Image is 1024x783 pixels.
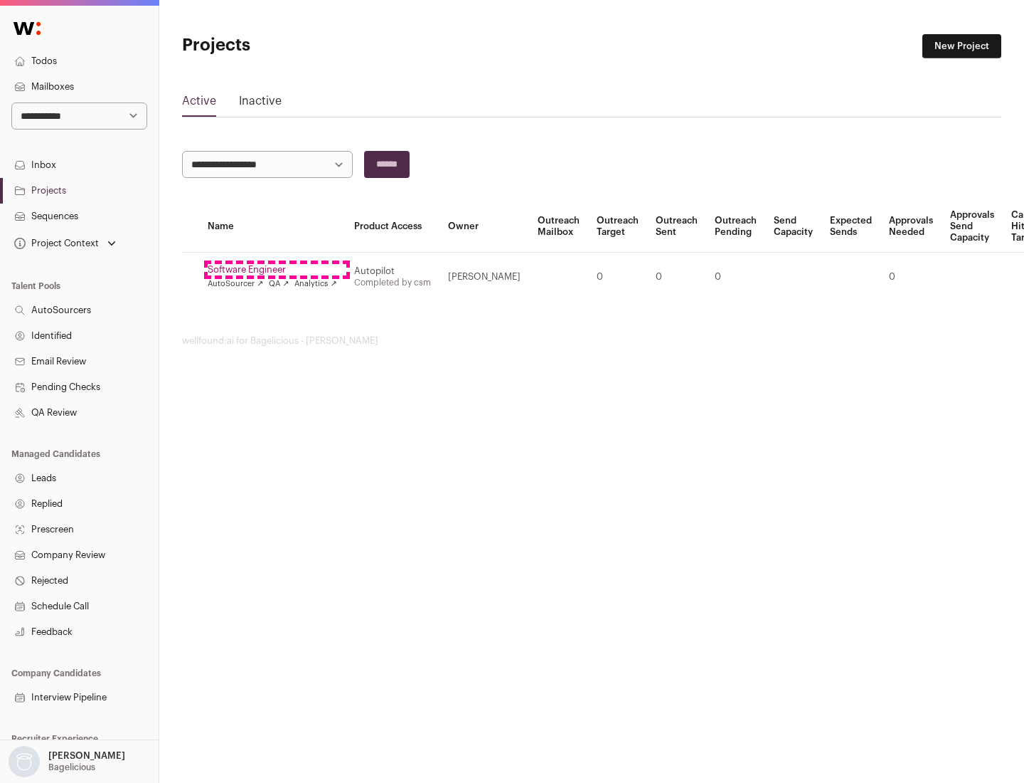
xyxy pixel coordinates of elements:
[48,750,125,762] p: [PERSON_NAME]
[269,278,289,290] a: QA ↗
[588,253,647,302] td: 0
[182,93,216,115] a: Active
[647,201,706,253] th: Outreach Sent
[354,278,431,287] a: Completed by csm
[880,253,942,302] td: 0
[182,34,455,57] h1: Projects
[765,201,821,253] th: Send Capacity
[647,253,706,302] td: 0
[354,266,431,277] div: Autopilot
[11,238,99,249] div: Project Context
[439,253,529,302] td: [PERSON_NAME]
[346,201,439,253] th: Product Access
[239,93,282,115] a: Inactive
[942,201,1003,253] th: Approvals Send Capacity
[922,34,1001,58] a: New Project
[880,201,942,253] th: Approvals Needed
[439,201,529,253] th: Owner
[294,278,336,290] a: Analytics ↗
[529,201,588,253] th: Outreach Mailbox
[821,201,880,253] th: Expected Sends
[588,201,647,253] th: Outreach Target
[182,335,1001,347] footer: wellfound:ai for Bagelicious - [PERSON_NAME]
[11,233,119,253] button: Open dropdown
[6,14,48,43] img: Wellfound
[6,746,128,777] button: Open dropdown
[706,201,765,253] th: Outreach Pending
[48,762,95,773] p: Bagelicious
[706,253,765,302] td: 0
[208,264,337,275] a: Software Engineer
[208,278,263,290] a: AutoSourcer ↗
[9,746,40,777] img: nopic.png
[199,201,346,253] th: Name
